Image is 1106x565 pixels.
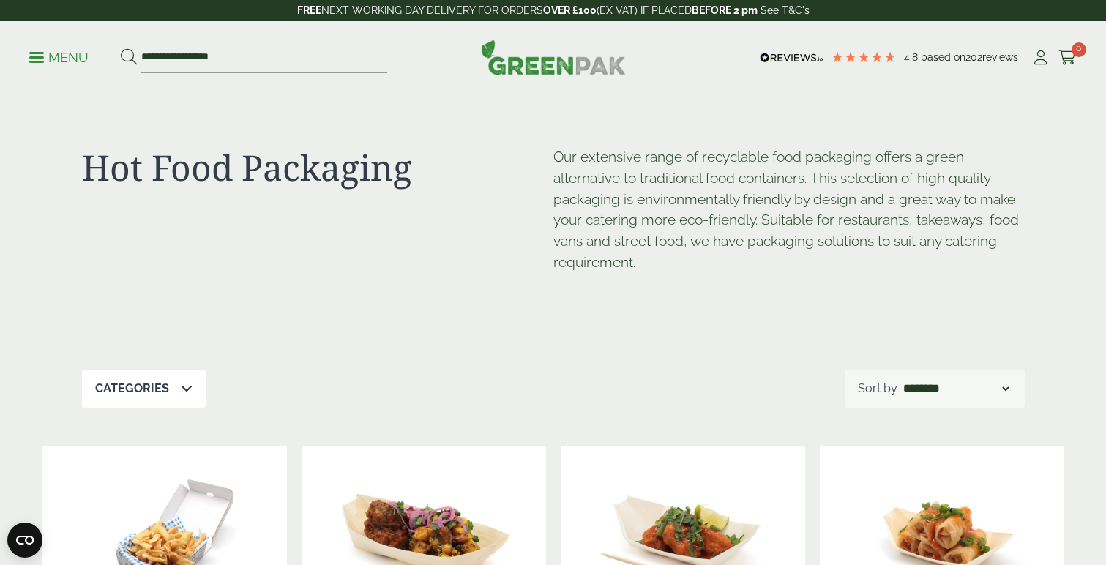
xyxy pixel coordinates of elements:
h1: Hot Food Packaging [82,146,553,189]
strong: OVER £100 [543,4,597,16]
img: GreenPak Supplies [481,40,626,75]
strong: FREE [297,4,321,16]
a: Menu [29,49,89,64]
a: See T&C's [761,4,810,16]
span: 4.8 [904,51,921,63]
img: REVIEWS.io [760,53,823,63]
a: 0 [1058,47,1077,69]
p: Menu [29,49,89,67]
button: Open CMP widget [7,523,42,558]
span: 202 [965,51,982,63]
i: Cart [1058,50,1077,65]
i: My Account [1031,50,1050,65]
span: 0 [1072,42,1086,57]
p: [URL][DOMAIN_NAME] [553,286,555,288]
div: 4.79 Stars [831,50,897,64]
select: Shop order [900,380,1012,397]
span: reviews [982,51,1018,63]
p: Sort by [858,380,897,397]
strong: BEFORE 2 pm [692,4,758,16]
span: Based on [921,51,965,63]
p: Our extensive range of recyclable food packaging offers a green alternative to traditional food c... [553,146,1025,273]
p: Categories [95,380,169,397]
